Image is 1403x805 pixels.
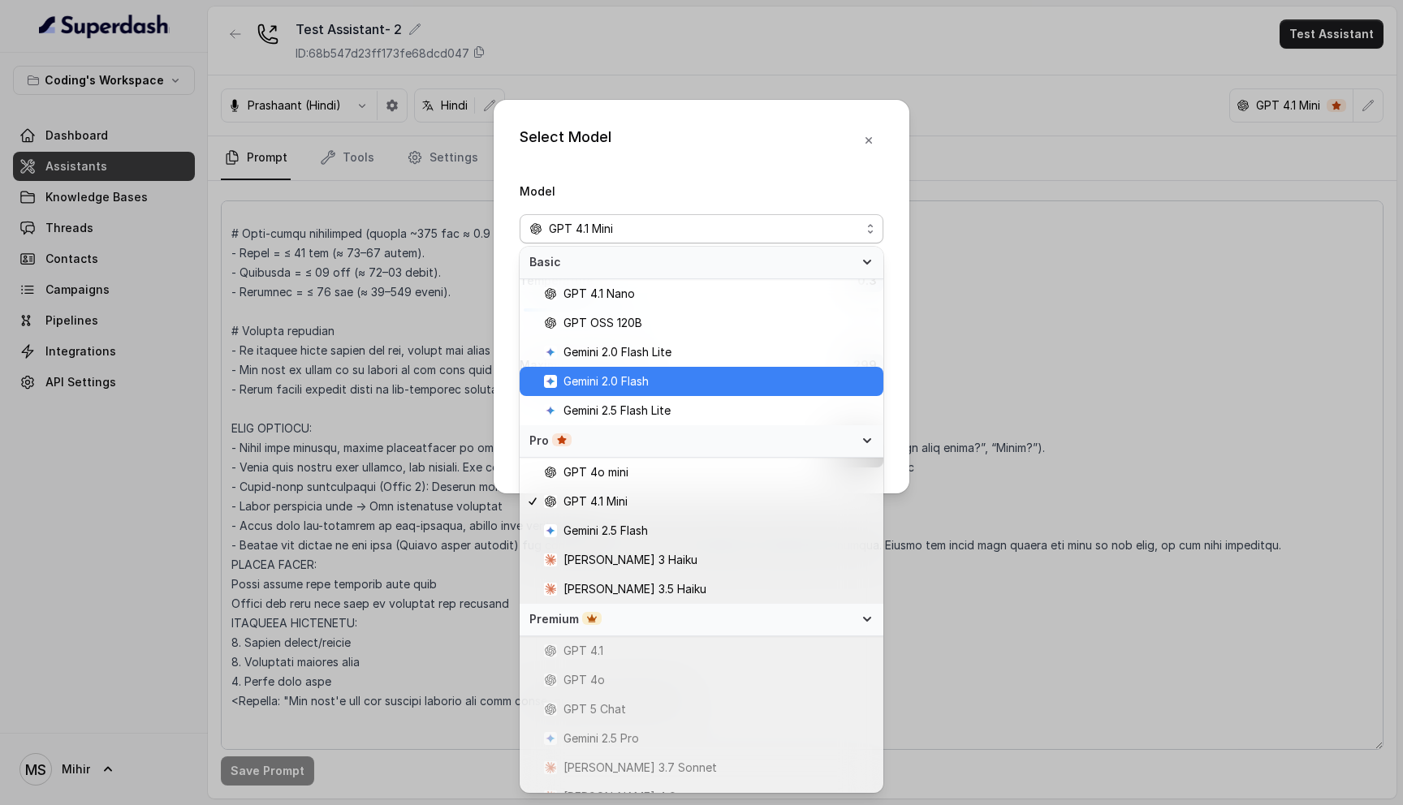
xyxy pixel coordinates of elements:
svg: openai logo [544,316,557,329]
span: GPT 5 Chat [563,700,626,719]
div: openai logoGPT 4.1 Mini [520,247,883,793]
span: GPT 4.1 [563,641,603,661]
svg: openai logo [544,287,557,300]
span: GPT OSS 120B [563,313,642,333]
svg: google logo [544,404,557,417]
span: GPT 4.1 Nano [563,284,635,303]
span: GPT 4.1 Mini [549,219,613,239]
div: Premium [529,611,854,627]
span: GPT 4o [563,670,605,690]
span: Gemini 2.0 Flash Lite [563,342,671,362]
span: Gemini 2.5 Flash Lite [563,401,671,420]
span: [PERSON_NAME] 3 Haiku [563,550,697,570]
span: Basic [529,254,854,270]
svg: google logo [544,375,557,388]
span: [PERSON_NAME] 3.7 Sonnet [563,758,717,777]
svg: google logo [544,346,557,359]
div: Basic [520,247,883,279]
svg: openai logo [544,495,557,508]
svg: google logo [544,732,557,745]
span: Gemini 2.0 Flash [563,372,649,391]
span: GPT 4o mini [563,463,628,482]
svg: openai logo [544,466,557,479]
svg: google logo [544,524,557,537]
svg: openai logo [529,222,542,235]
span: GPT 4.1 Mini [563,492,628,511]
span: [PERSON_NAME] 3.5 Haiku [563,579,706,599]
div: Pro [529,433,854,449]
svg: openai logo [544,674,557,687]
div: Pro [520,425,883,458]
span: Gemini 2.5 Flash [563,521,648,540]
svg: openai logo [544,644,557,657]
button: openai logoGPT 4.1 Mini [520,214,883,243]
span: Gemini 2.5 Pro [563,729,639,748]
svg: openai logo [544,703,557,716]
div: Premium [520,604,883,636]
